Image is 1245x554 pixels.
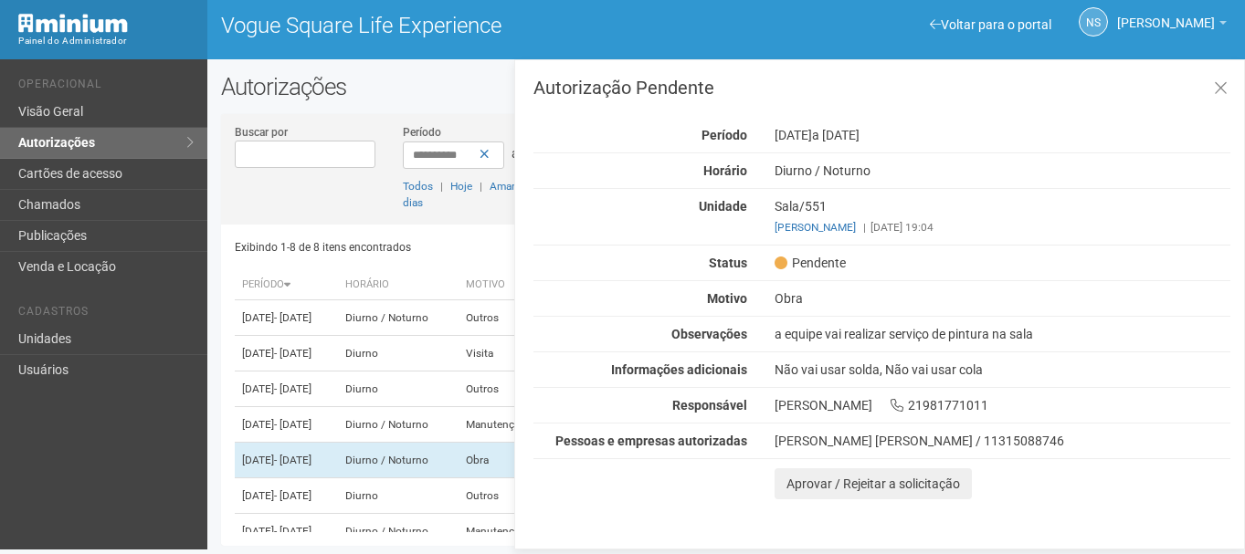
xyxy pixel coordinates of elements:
[274,382,311,395] span: - [DATE]
[235,124,288,141] label: Buscar por
[671,327,747,341] strong: Observações
[235,336,338,371] td: [DATE]
[930,17,1051,32] a: Voltar para o portal
[459,407,551,443] td: Manutenção
[221,73,1231,100] h2: Autorizações
[459,336,551,371] td: Visita
[1117,18,1227,33] a: [PERSON_NAME]
[18,14,128,33] img: Minium
[235,371,338,407] td: [DATE]
[338,407,459,443] td: Diurno / Noturno
[403,180,433,193] a: Todos
[274,489,311,502] span: - [DATE]
[459,270,551,300] th: Motivo
[338,443,459,478] td: Diurno / Noturno
[702,128,747,142] strong: Período
[440,180,443,193] span: |
[235,514,338,549] td: [DATE]
[338,270,459,300] th: Horário
[274,347,311,360] span: - [DATE]
[863,221,866,234] span: |
[703,163,747,178] strong: Horário
[812,128,860,142] span: a [DATE]
[235,478,338,514] td: [DATE]
[459,300,551,336] td: Outros
[235,407,338,443] td: [DATE]
[611,362,747,377] strong: Informações adicionais
[338,300,459,336] td: Diurno / Noturno
[18,305,194,324] li: Cadastros
[775,468,972,499] button: Aprovar / Rejeitar a solicitação
[761,326,1244,342] div: a equipe vai realizar serviço de pintura na sala
[459,443,551,478] td: Obra
[775,433,1230,449] div: [PERSON_NAME] [PERSON_NAME] / 11315088746
[533,78,1230,97] h3: Autorização Pendente
[459,514,551,549] td: Manutenção
[274,311,311,324] span: - [DATE]
[18,78,194,97] li: Operacional
[775,219,1230,235] div: [DATE] 19:04
[459,478,551,514] td: Outros
[235,234,720,261] div: Exibindo 1-8 de 8 itens encontrados
[338,478,459,514] td: Diurno
[403,124,441,141] label: Período
[761,361,1244,378] div: Não vai usar solda, Não vai usar cola
[512,146,519,161] span: a
[709,256,747,270] strong: Status
[235,443,338,478] td: [DATE]
[235,270,338,300] th: Período
[338,336,459,371] td: Diurno
[480,180,482,193] span: |
[775,255,846,271] span: Pendente
[221,14,712,37] h1: Vogue Square Life Experience
[235,300,338,336] td: [DATE]
[274,418,311,431] span: - [DATE]
[761,397,1244,413] div: [PERSON_NAME] 21981771011
[459,371,551,407] td: Outros
[274,525,311,538] span: - [DATE]
[699,199,747,214] strong: Unidade
[338,514,459,549] td: Diurno / Noturno
[18,33,194,49] div: Painel do Administrador
[450,180,472,193] a: Hoje
[761,127,1244,143] div: [DATE]
[490,180,530,193] a: Amanhã
[555,434,747,448] strong: Pessoas e empresas autorizadas
[338,371,459,407] td: Diurno
[1079,7,1108,37] a: NS
[707,291,747,306] strong: Motivo
[761,198,1244,235] div: Sala/551
[672,398,747,413] strong: Responsável
[761,162,1244,179] div: Diurno / Noturno
[761,290,1244,307] div: Obra
[775,221,856,234] a: [PERSON_NAME]
[274,454,311,466] span: - [DATE]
